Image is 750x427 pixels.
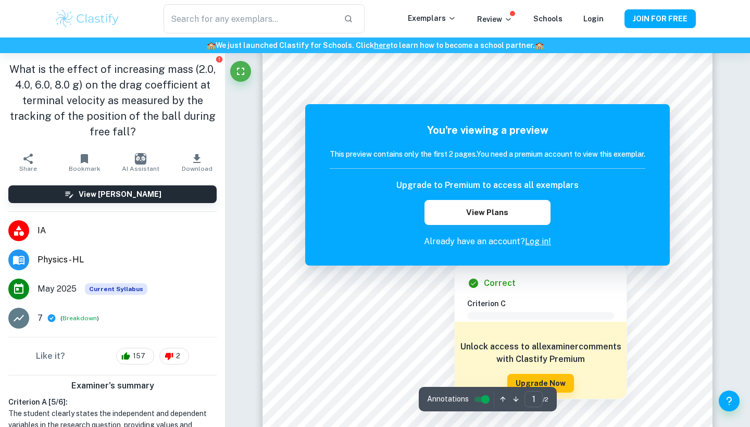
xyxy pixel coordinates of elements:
button: Breakdown [63,313,97,323]
div: 157 [116,348,154,365]
div: 2 [159,348,189,365]
span: 🏫 [535,41,544,49]
span: 157 [127,351,151,361]
p: Review [477,14,512,25]
span: 2 [170,351,186,361]
span: Physics - HL [37,254,217,266]
a: Schools [533,15,562,23]
img: AI Assistant [135,153,146,165]
span: Share [19,165,37,172]
button: JOIN FOR FREE [624,9,696,28]
input: Search for any exemplars... [164,4,335,33]
button: Help and Feedback [719,391,740,411]
span: ( ) [60,313,99,323]
button: View [PERSON_NAME] [8,185,217,203]
a: here [374,41,390,49]
button: Fullscreen [230,61,251,82]
p: Exemplars [408,12,456,24]
h6: Criterion A [ 5 / 6 ]: [8,396,217,408]
button: View Plans [424,200,551,225]
h6: We just launched Clastify for Schools. Click to learn how to become a school partner. [2,40,748,51]
button: Download [169,148,225,177]
a: Login [583,15,604,23]
span: Current Syllabus [85,283,147,295]
h6: Upgrade to Premium to access all exemplars [396,179,579,192]
span: Bookmark [69,165,101,172]
button: Bookmark [56,148,113,177]
span: / 2 [543,395,548,404]
button: Report issue [215,55,223,63]
span: May 2025 [37,283,77,295]
h6: Criterion C [467,298,622,309]
a: Log in! [525,236,551,246]
p: Already have an account? [330,235,645,248]
button: AI Assistant [113,148,169,177]
h6: Like it? [36,350,65,362]
h1: What is the effect of increasing mass (2.0, 4.0, 6.0, 8.0 g) on the drag coefficient at terminal ... [8,61,217,140]
p: 7 [37,312,43,324]
span: Download [182,165,213,172]
img: Clastify logo [54,8,120,29]
h6: View [PERSON_NAME] [79,189,161,200]
h6: This preview contains only the first 2 pages. You need a premium account to view this exemplar. [330,148,645,160]
h6: Correct [484,277,516,290]
span: AI Assistant [122,165,159,172]
button: Upgrade Now [507,374,574,393]
h6: Unlock access to all examiner comments with Clastify Premium [460,341,621,366]
span: 🏫 [207,41,216,49]
div: This exemplar is based on the current syllabus. Feel free to refer to it for inspiration/ideas wh... [85,283,147,295]
span: IA [37,224,217,237]
h5: You're viewing a preview [330,122,645,138]
h6: Examiner's summary [4,380,221,392]
span: Annotations [427,394,469,405]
